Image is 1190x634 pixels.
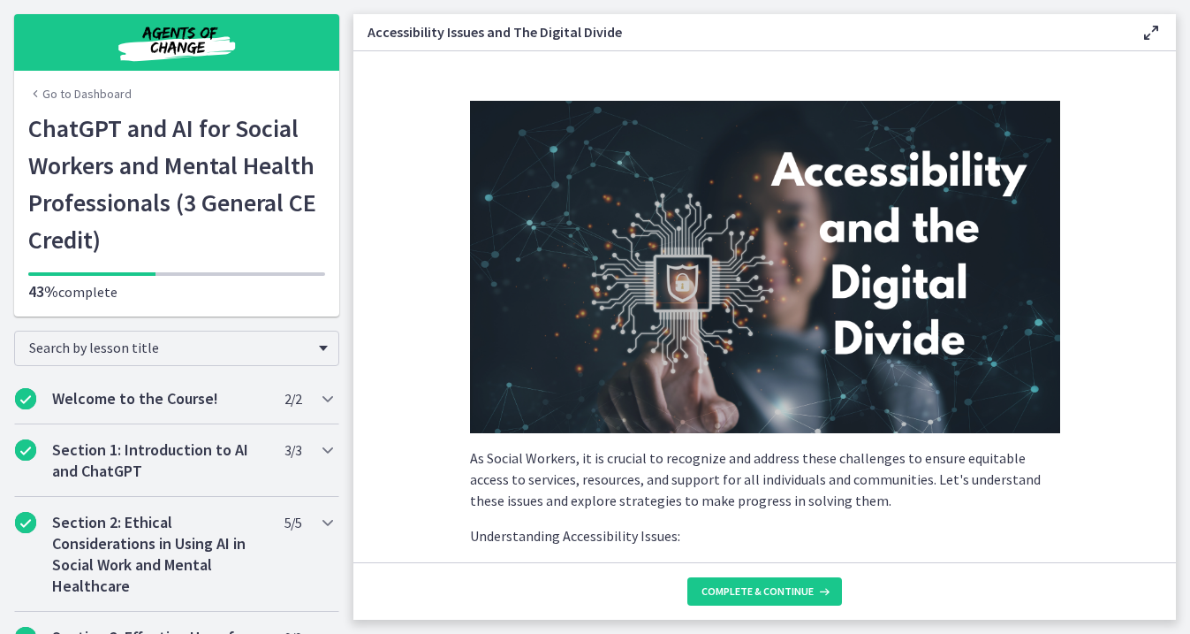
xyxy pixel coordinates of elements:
[28,281,58,302] span: 43%
[284,439,301,461] span: 3 / 3
[15,439,36,461] i: Completed
[14,331,339,366] div: Search by lesson title
[15,388,36,409] i: Completed
[71,21,283,64] img: Agents of Change
[470,447,1060,511] p: As Social Workers, it is crucial to recognize and address these challenges to ensure equitable ac...
[52,439,268,482] h2: Section 1: Introduction to AI and ChatGPT
[701,584,814,599] span: Complete & continue
[687,577,842,606] button: Complete & continue
[28,85,132,103] a: Go to Dashboard
[28,281,325,302] p: complete
[505,562,780,580] strong: Lack of Access to Technology and Internet
[52,388,268,409] h2: Welcome to the Course!
[15,512,36,533] i: Completed
[29,339,310,356] span: Search by lesson title
[284,512,301,533] span: 5 / 5
[470,525,1060,546] p: Understanding Accessibility Issues:
[28,110,325,258] h1: ChatGPT and AI for Social Workers and Mental Health Professionals (3 General CE Credit)
[368,21,1112,42] h3: Accessibility Issues and The Digital Divide
[284,388,301,409] span: 2 / 2
[470,101,1060,433] img: Slides_for_Title_Slides_for_ChatGPT_and_AI_for_Social_Work_%2815%29.png
[52,512,268,597] h2: Section 2: Ethical Considerations in Using AI in Social Work and Mental Healthcare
